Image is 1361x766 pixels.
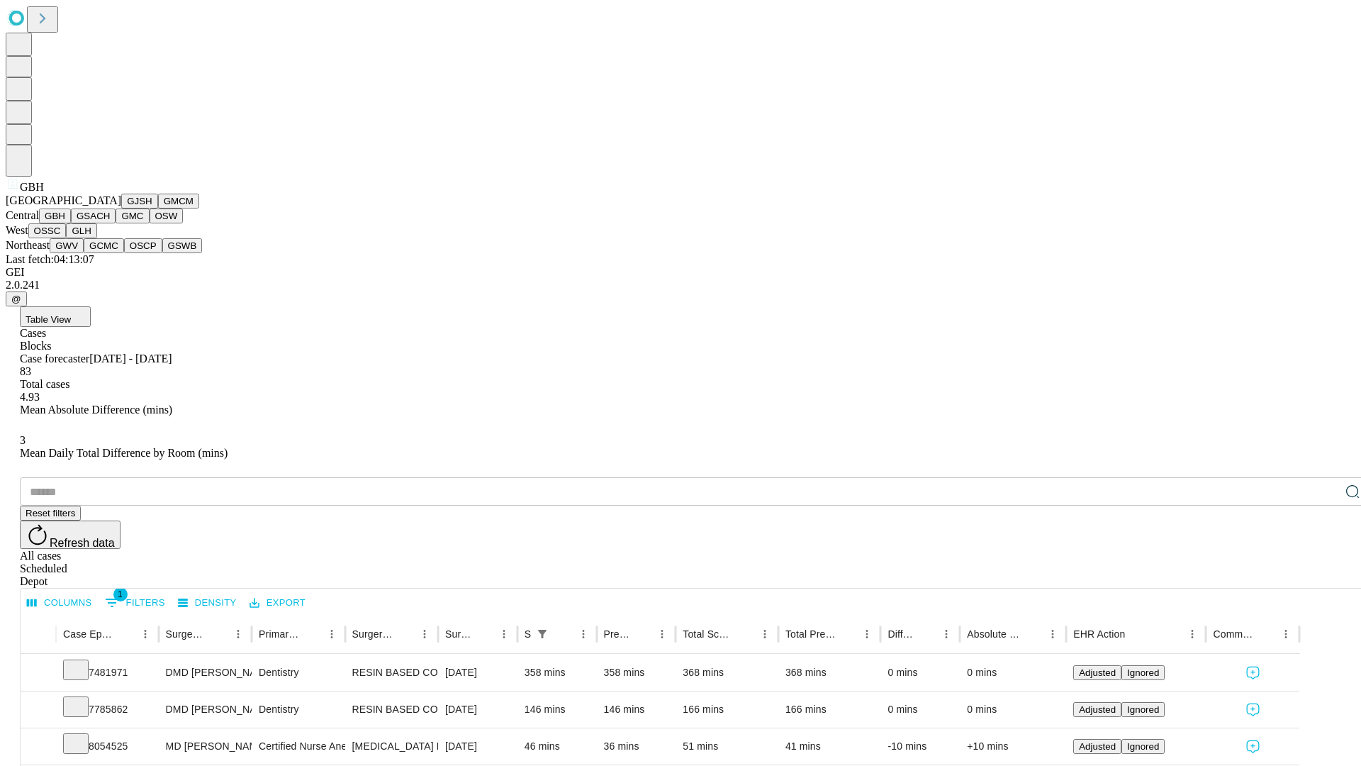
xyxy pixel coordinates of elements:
span: [GEOGRAPHIC_DATA] [6,194,121,206]
div: RESIN BASED COMPOSITE 4/OR MORE SURFACES, ANTERIOR [352,655,431,691]
span: GBH [20,181,44,193]
button: Sort [1023,624,1043,644]
button: Ignored [1121,702,1165,717]
div: 8054525 [63,728,152,765]
div: +10 mins [967,728,1059,765]
div: 146 mins [525,692,590,728]
button: Sort [917,624,936,644]
button: Table View [20,306,91,327]
div: 41 mins [785,728,874,765]
button: OSSC [28,223,67,238]
div: 0 mins [967,692,1059,728]
div: Surgeon Name [166,628,207,640]
div: RESIN BASED COMPOSITE 1 SURFACE, POSTERIOR [352,692,431,728]
div: 166 mins [785,692,874,728]
div: 358 mins [604,655,669,691]
span: West [6,224,28,236]
div: 0 mins [967,655,1059,691]
button: Menu [573,624,593,644]
div: Total Scheduled Duration [683,628,734,640]
div: Scheduled In Room Duration [525,628,531,640]
button: Sort [395,624,415,644]
button: Sort [554,624,573,644]
div: [MEDICAL_DATA] FLEXIBLE PROXIMAL DIAGNOSTIC [352,728,431,765]
button: OSCP [124,238,162,253]
div: [DATE] [445,728,510,765]
div: [DATE] [445,692,510,728]
div: 1 active filter [532,624,552,644]
button: Menu [1276,624,1296,644]
div: Difference [887,628,915,640]
button: Menu [652,624,672,644]
div: 7785862 [63,692,152,728]
span: Central [6,209,39,221]
button: Menu [755,624,775,644]
div: 2.0.241 [6,279,1355,292]
div: DMD [PERSON_NAME] [PERSON_NAME] Dmd [166,692,245,728]
button: GSWB [162,238,203,253]
button: Export [246,592,309,614]
button: GMCM [158,194,199,209]
button: Sort [1256,624,1276,644]
span: Reset filters [26,508,75,518]
div: 36 mins [604,728,669,765]
button: Show filters [101,592,169,614]
button: Menu [936,624,956,644]
button: Density [174,592,240,614]
span: Refresh data [50,537,115,549]
button: GMC [116,209,149,223]
div: DMD [PERSON_NAME] [PERSON_NAME] Dmd [166,655,245,691]
button: Ignored [1121,665,1165,680]
button: Menu [1182,624,1202,644]
span: Mean Absolute Difference (mins) [20,404,172,416]
button: GSACH [71,209,116,223]
span: @ [11,294,21,304]
div: Case Epic Id [63,628,114,640]
div: Dentistry [259,692,337,728]
span: Ignored [1127,741,1159,752]
button: Menu [228,624,248,644]
button: Adjusted [1073,739,1121,754]
button: GWV [50,238,84,253]
button: Sort [735,624,755,644]
button: GJSH [121,194,158,209]
button: Menu [415,624,435,644]
div: 0 mins [887,692,953,728]
button: Sort [474,624,494,644]
button: Sort [837,624,857,644]
div: 368 mins [683,655,771,691]
span: 1 [113,587,128,601]
button: OSW [150,209,184,223]
span: Ignored [1127,704,1159,715]
div: 0 mins [887,655,953,691]
span: Last fetch: 04:13:07 [6,253,94,265]
button: Sort [302,624,322,644]
span: Adjusted [1079,741,1116,752]
button: Expand [28,661,49,686]
button: Sort [632,624,652,644]
div: Predicted In Room Duration [604,628,632,640]
button: Sort [1126,624,1146,644]
span: Case forecaster [20,353,89,365]
span: 83 [20,365,31,377]
button: GCMC [84,238,124,253]
span: Northeast [6,239,50,251]
div: Dentistry [259,655,337,691]
button: Select columns [23,592,96,614]
div: Surgery Name [352,628,393,640]
button: Refresh data [20,521,121,549]
div: Total Predicted Duration [785,628,836,640]
div: Comments [1213,628,1254,640]
span: Total cases [20,378,69,390]
button: Menu [135,624,155,644]
button: Adjusted [1073,702,1121,717]
div: Absolute Difference [967,628,1021,640]
button: Sort [208,624,228,644]
span: Adjusted [1079,667,1116,678]
div: 51 mins [683,728,771,765]
button: Menu [494,624,514,644]
span: Mean Daily Total Difference by Room (mins) [20,447,228,459]
div: Primary Service [259,628,300,640]
span: Ignored [1127,667,1159,678]
button: GBH [39,209,71,223]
